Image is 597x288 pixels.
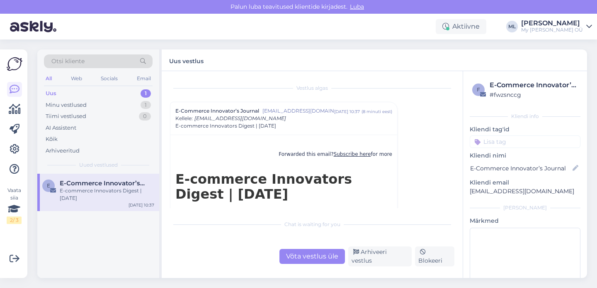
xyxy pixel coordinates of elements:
span: f [477,86,480,93]
img: Askly Logo [7,56,22,72]
span: Uued vestlused [79,161,118,169]
div: Aktiivne [436,19,486,34]
div: [PERSON_NAME] [470,204,580,212]
div: Chat is waiting for you [170,221,454,228]
span: [EMAIL_ADDRESS][DOMAIN_NAME] [194,115,286,121]
div: Vaata siia [7,187,22,224]
div: ML [506,21,518,32]
span: E-Commerce Innovator’s Journal [175,107,259,115]
div: Tiimi vestlused [46,112,86,121]
div: 2 / 3 [7,217,22,224]
div: Võta vestlus üle [279,249,345,264]
div: Kliendi info [470,113,580,120]
div: Email [135,73,153,84]
div: Vestlus algas [170,84,454,92]
span: E-Commerce Innovator’s Journal [60,180,146,187]
div: E-commerce Innovators Digest | [DATE] [60,187,154,202]
div: [DATE] 10:37 [334,108,360,115]
input: Lisa nimi [470,164,571,173]
div: All [44,73,53,84]
div: [DATE] 10:37 [129,202,154,208]
div: [PERSON_NAME] [521,20,583,27]
a: Subscribe here [334,151,371,157]
div: Kõik [46,135,58,143]
span: Luba [347,3,366,10]
span: Otsi kliente [51,57,85,66]
div: Socials [99,73,119,84]
div: # fwzsnccg [490,90,578,99]
div: My [PERSON_NAME] OÜ [521,27,583,33]
div: Uus [46,89,56,98]
label: Uus vestlus [169,54,204,66]
p: Märkmed [470,217,580,225]
div: Arhiveeritud [46,147,80,155]
p: Kliendi tag'id [470,125,580,134]
div: 1 [141,101,151,109]
div: ( 8 minuti eest ) [362,108,392,115]
a: [PERSON_NAME]My [PERSON_NAME] OÜ [521,20,592,33]
p: [EMAIL_ADDRESS][DOMAIN_NAME] [470,187,580,196]
div: 1 [141,89,151,98]
div: Web [69,73,84,84]
span: [EMAIL_ADDRESS][DOMAIN_NAME] [262,107,334,115]
span: Kellele : [175,115,193,121]
div: 0 [139,112,151,121]
div: Minu vestlused [46,101,87,109]
a: E-commerce Innovators Digest | [DATE] [175,171,352,202]
span: Forwarded this email? for more [279,151,392,157]
div: AI Assistent [46,124,76,132]
div: Blokeeri [415,246,454,266]
p: Kliendi email [470,178,580,187]
span: E-commerce Innovators Digest | [DATE] [175,122,276,130]
span: E [47,182,50,189]
div: Arhiveeri vestlus [348,246,412,266]
div: E-Commerce Innovator’s Journal [490,80,578,90]
h3: Your Weekly Curated Insights to Drive E-Commerce Growth and Innovation [175,207,392,226]
p: Kliendi nimi [470,151,580,160]
input: Lisa tag [470,135,580,148]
